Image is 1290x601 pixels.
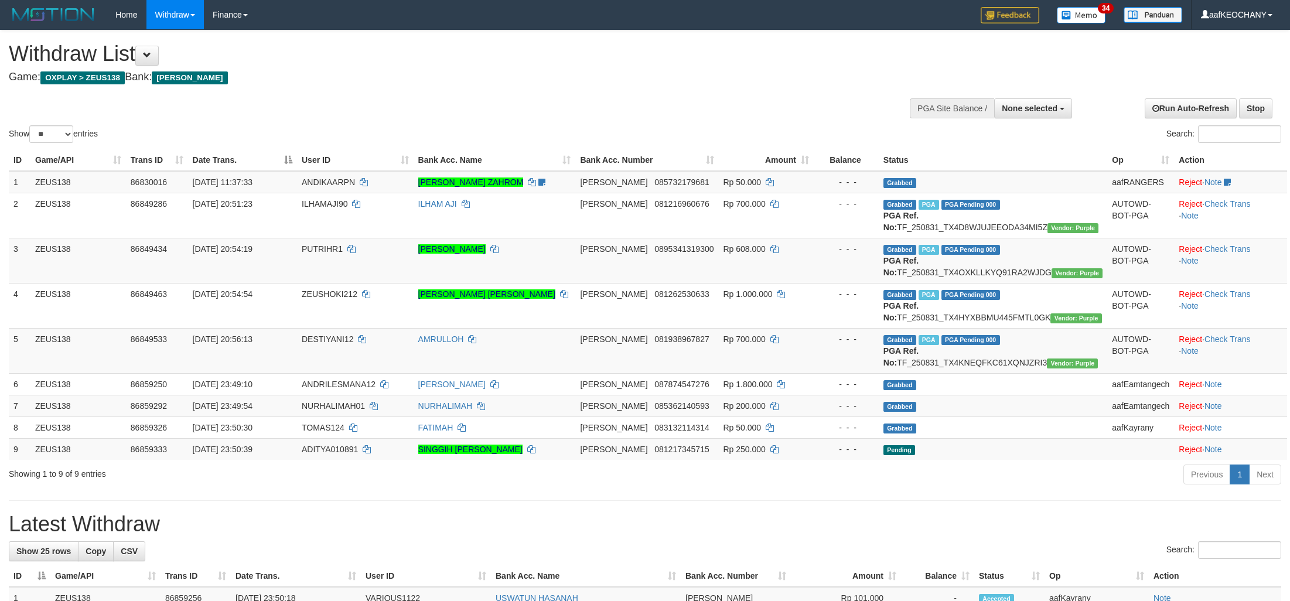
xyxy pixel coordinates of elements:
span: Marked by aafRornrotha [919,200,939,210]
span: [PERSON_NAME] [152,71,227,84]
a: Check Trans [1204,244,1251,254]
span: Rp 50.000 [724,177,762,187]
span: Copy 081938967827 to clipboard [654,334,709,344]
span: [DATE] 23:49:54 [193,401,252,411]
span: 86849463 [131,289,167,299]
td: AUTOWD-BOT-PGA [1107,283,1174,328]
span: Copy 081216960676 to clipboard [654,199,709,209]
th: ID [9,149,30,171]
span: 86859292 [131,401,167,411]
th: Balance: activate to sort column ascending [901,565,974,587]
span: OXPLAY > ZEUS138 [40,71,125,84]
td: ZEUS138 [30,238,126,283]
span: Copy 0895341319300 to clipboard [654,244,714,254]
span: Pending [883,445,915,455]
b: PGA Ref. No: [883,211,919,232]
img: MOTION_logo.png [9,6,98,23]
input: Search: [1198,541,1281,559]
span: TOMAS124 [302,423,344,432]
th: Date Trans.: activate to sort column ascending [231,565,361,587]
td: · · [1174,193,1287,238]
span: Rp 50.000 [724,423,762,432]
a: 1 [1230,465,1250,484]
span: Copy 087874547276 to clipboard [654,380,709,389]
a: Reject [1179,177,1202,187]
div: PGA Site Balance / [910,98,994,118]
div: - - - [818,378,874,390]
span: NURHALIMAH01 [302,401,365,411]
span: Vendor URL: https://trx4.1velocity.biz [1047,223,1098,233]
td: TF_250831_TX4KNEQFKC61XQNJZRI3 [879,328,1107,373]
span: [DATE] 23:50:30 [193,423,252,432]
span: PGA Pending [941,245,1000,255]
td: · [1174,438,1287,460]
span: PUTRIHR1 [302,244,343,254]
span: PGA Pending [941,335,1000,345]
th: Bank Acc. Number: activate to sort column ascending [575,149,718,171]
a: CSV [113,541,145,561]
th: Bank Acc. Number: activate to sort column ascending [681,565,791,587]
b: PGA Ref. No: [883,346,919,367]
td: aafRANGERS [1107,171,1174,193]
a: Reject [1179,334,1202,344]
span: Copy 085362140593 to clipboard [654,401,709,411]
span: 86849533 [131,334,167,344]
span: Copy [86,547,106,556]
td: ZEUS138 [30,416,126,438]
td: 9 [9,438,30,460]
td: · · [1174,238,1287,283]
h4: Game: Bank: [9,71,848,83]
a: Reject [1179,445,1202,454]
a: Note [1181,346,1199,356]
td: TF_250831_TX4OXKLLKYQ91RA2WJDG [879,238,1107,283]
span: [DATE] 11:37:33 [193,177,252,187]
td: ZEUS138 [30,193,126,238]
span: Grabbed [883,380,916,390]
td: ZEUS138 [30,373,126,395]
a: [PERSON_NAME] [418,244,486,254]
span: Grabbed [883,200,916,210]
a: Reject [1179,244,1202,254]
span: Grabbed [883,245,916,255]
span: [PERSON_NAME] [580,401,647,411]
span: [DATE] 23:49:10 [193,380,252,389]
span: Grabbed [883,335,916,345]
span: Rp 1.800.000 [724,380,773,389]
span: Rp 700.000 [724,199,766,209]
div: - - - [818,422,874,433]
a: Note [1204,177,1222,187]
th: Game/API: activate to sort column ascending [50,565,161,587]
img: Button%20Memo.svg [1057,7,1106,23]
th: Op: activate to sort column ascending [1045,565,1149,587]
a: Reject [1179,199,1202,209]
th: Status: activate to sort column ascending [974,565,1045,587]
span: ANDIKAARPN [302,177,355,187]
td: · [1174,171,1287,193]
span: [DATE] 23:50:39 [193,445,252,454]
span: Rp 700.000 [724,334,766,344]
span: [DATE] 20:54:54 [193,289,252,299]
a: Reject [1179,423,1202,432]
td: ZEUS138 [30,171,126,193]
a: Note [1181,301,1199,310]
td: AUTOWD-BOT-PGA [1107,238,1174,283]
label: Search: [1166,125,1281,143]
th: Trans ID: activate to sort column ascending [126,149,188,171]
td: ZEUS138 [30,328,126,373]
span: 86859326 [131,423,167,432]
button: None selected [994,98,1072,118]
a: SINGGIH [PERSON_NAME] [418,445,523,454]
span: [PERSON_NAME] [580,334,647,344]
th: User ID: activate to sort column ascending [361,565,491,587]
span: Copy 085732179681 to clipboard [654,177,709,187]
span: Rp 200.000 [724,401,766,411]
td: 6 [9,373,30,395]
td: 7 [9,395,30,416]
td: · [1174,416,1287,438]
a: Previous [1183,465,1230,484]
span: Grabbed [883,424,916,433]
a: FATIMAH [418,423,453,432]
span: Vendor URL: https://trx4.1velocity.biz [1050,313,1101,323]
img: Feedback.jpg [981,7,1039,23]
a: NURHALIMAH [418,401,473,411]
